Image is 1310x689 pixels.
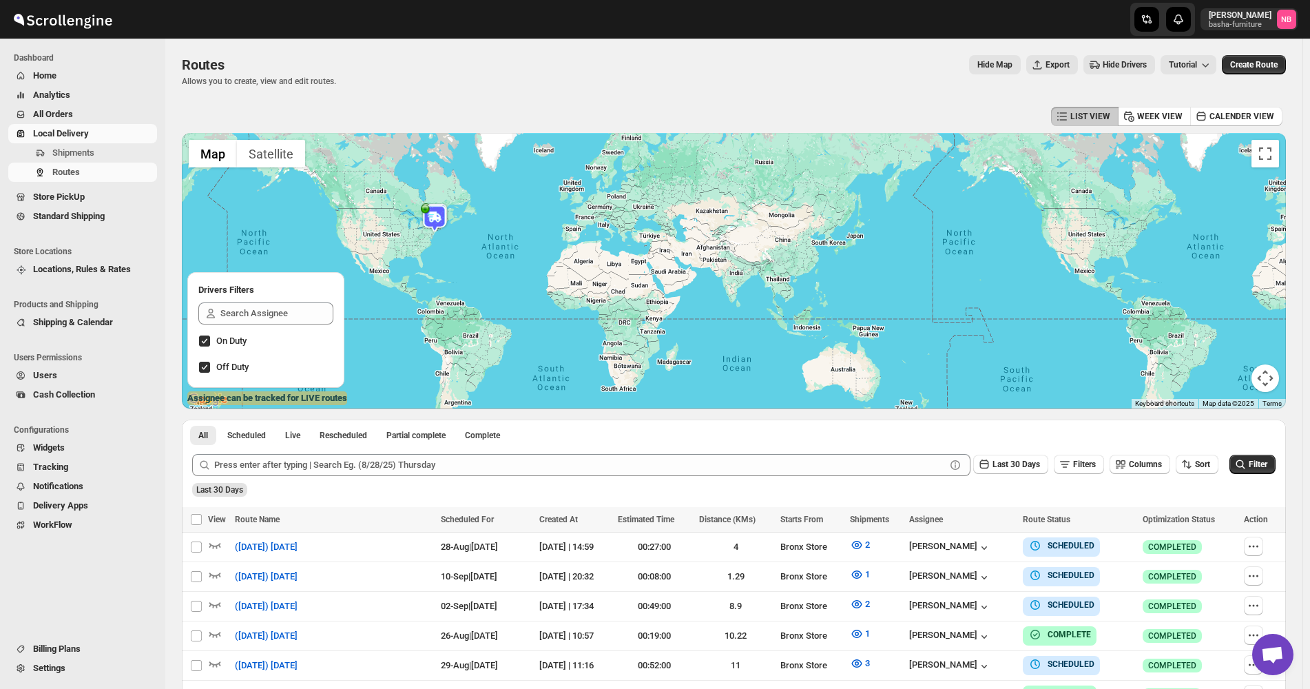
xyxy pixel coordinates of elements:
span: Hide Map [977,59,1012,70]
div: [DATE] | 11:16 [539,659,610,672]
span: Billing Plans [33,644,81,654]
b: SCHEDULED [1048,570,1094,580]
button: 1 [842,623,878,645]
button: [PERSON_NAME] [909,541,991,555]
p: Allows you to create, view and edit routes. [182,76,336,87]
span: Partial complete [386,430,446,441]
div: 1.29 [699,570,772,584]
button: [PERSON_NAME] [909,600,991,614]
button: [PERSON_NAME] [909,630,991,644]
span: WorkFlow [33,520,72,530]
span: Settings [33,663,65,673]
div: 00:19:00 [618,629,691,643]
button: 3 [842,652,878,675]
span: Local Delivery [33,128,89,138]
input: Press enter after typing | Search Eg. (8/28/25) Thursday [214,454,946,476]
button: Notifications [8,477,157,496]
img: ScrollEngine [11,2,114,37]
span: Users [33,370,57,380]
span: View [208,515,226,524]
button: ([DATE]) [DATE] [227,655,306,677]
button: WorkFlow [8,515,157,535]
button: Last 30 Days [973,455,1048,474]
span: ([DATE]) [DATE] [235,540,298,554]
a: Open this area in Google Maps (opens a new window) [185,391,231,409]
span: Created At [539,515,578,524]
span: Create Route [1230,59,1278,70]
div: 8.9 [699,599,772,613]
span: Delivery Apps [33,500,88,511]
span: Notifications [33,481,83,491]
button: 2 [842,593,878,615]
span: Dashboard [14,52,158,63]
span: Standard Shipping [33,211,105,221]
span: Estimated Time [618,515,674,524]
button: COMPLETE [1028,628,1091,641]
button: Map action label [969,55,1021,74]
b: SCHEDULED [1048,541,1094,551]
span: Map data ©2025 [1203,400,1254,407]
b: SCHEDULED [1048,659,1094,669]
span: Assignee [909,515,943,524]
span: Action [1244,515,1268,524]
span: Tutorial [1169,60,1197,70]
span: CALENDER VIEW [1209,111,1274,122]
button: All Orders [8,105,157,124]
span: Scheduled For [441,515,494,524]
button: Toggle fullscreen view [1251,140,1279,167]
div: 11 [699,659,772,672]
span: COMPLETED [1148,630,1196,641]
div: 4 [699,540,772,554]
span: Starts From [780,515,823,524]
h2: Drivers Filters [198,283,333,297]
span: Filters [1073,460,1096,469]
span: Routes [182,56,225,73]
span: Products and Shipping [14,299,158,310]
span: Shipments [52,147,94,158]
div: 10.22 [699,629,772,643]
span: WEEK VIEW [1137,111,1183,122]
div: 00:08:00 [618,570,691,584]
span: Hide Drivers [1103,59,1147,70]
button: Export [1026,55,1078,74]
span: 2 [865,539,870,550]
button: SCHEDULED [1028,598,1094,612]
span: 10-Sep | [DATE] [441,571,497,582]
input: Search Assignee [220,302,333,325]
div: Bronx Store [780,629,841,643]
button: Home [8,66,157,85]
span: Distance (KMs) [699,515,756,524]
span: Optimization Status [1143,515,1215,524]
div: [DATE] | 20:32 [539,570,610,584]
button: Show street map [189,140,237,167]
span: COMPLETED [1148,660,1196,671]
span: Analytics [33,90,70,100]
button: CALENDER VIEW [1190,107,1282,126]
label: Assignee can be tracked for LIVE routes [187,391,347,405]
span: Tracking [33,462,68,472]
button: ([DATE]) [DATE] [227,595,306,617]
button: [PERSON_NAME] [909,570,991,584]
span: ([DATE]) [DATE] [235,599,298,613]
button: Hide Drivers [1083,55,1155,74]
button: Routes [8,163,157,182]
button: Locations, Rules & Rates [8,260,157,279]
button: Tutorial [1161,55,1216,74]
button: SCHEDULED [1028,657,1094,671]
span: Route Name [235,515,280,524]
button: ([DATE]) [DATE] [227,566,306,588]
span: 2 [865,599,870,609]
span: 28-Aug | [DATE] [441,542,498,552]
span: 02-Sep | [DATE] [441,601,497,611]
span: All Orders [33,109,73,119]
div: 00:49:00 [618,599,691,613]
span: 26-Aug | [DATE] [441,630,498,641]
div: 00:27:00 [618,540,691,554]
span: LIST VIEW [1070,111,1110,122]
button: Users [8,366,157,385]
button: Shipments [8,143,157,163]
button: LIST VIEW [1051,107,1119,126]
button: Show satellite imagery [237,140,305,167]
